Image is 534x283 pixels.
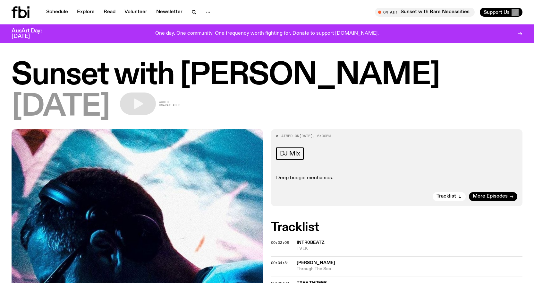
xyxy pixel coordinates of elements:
button: 00:02:08 [271,241,289,244]
span: [DATE] [12,93,110,121]
span: intr0beatz [297,240,325,245]
span: Aired on [281,133,299,138]
button: Support Us [480,8,522,17]
span: Through The Sea [297,266,523,272]
p: Deep boogie mechanics. [276,175,518,181]
a: Newsletter [152,8,186,17]
a: Explore [73,8,98,17]
a: Read [100,8,119,17]
p: One day. One community. One frequency worth fighting for. Donate to support [DOMAIN_NAME]. [155,31,379,37]
span: , 6:00pm [313,133,331,138]
h2: Tracklist [271,222,523,233]
span: 00:02:08 [271,240,289,245]
span: Tracklist [437,194,456,199]
a: More Episodes [469,192,517,201]
span: Audio unavailable [159,101,180,107]
span: [DATE] [299,133,313,138]
button: On AirSunset with Bare Necessities [375,8,475,17]
a: DJ Mix [276,147,304,160]
span: More Episodes [473,194,508,199]
span: 00:04:31 [271,260,289,265]
h3: AusArt Day: [DATE] [12,28,53,39]
a: Schedule [42,8,72,17]
span: DJ Mix [280,150,300,157]
span: [PERSON_NAME] [297,261,335,265]
button: 00:04:31 [271,261,289,265]
a: Volunteer [121,8,151,17]
button: Tracklist [433,192,466,201]
span: TVLK [297,246,523,252]
span: Support Us [484,9,510,15]
h1: Sunset with [PERSON_NAME] [12,61,522,90]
